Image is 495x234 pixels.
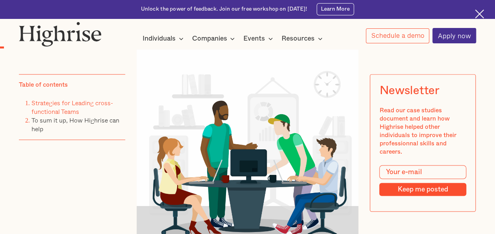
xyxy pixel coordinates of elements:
div: Companies [192,34,237,43]
a: Learn More [317,3,354,15]
div: Resources [282,34,325,43]
div: Individuals [143,34,186,43]
a: Apply now [432,28,476,43]
div: Table of contents [19,81,68,89]
div: Read our case studies document and learn how Highrise helped other individuals to improve their p... [380,106,466,156]
div: Companies [192,34,227,43]
div: Newsletter [380,84,439,97]
input: Your e-mail [380,165,466,179]
form: Modal Form [380,165,466,196]
img: Cross icon [475,9,484,19]
input: Keep me posted [380,183,466,196]
a: Schedule a demo [366,28,430,43]
div: Unlock the power of feedback. Join our free workshop on [DATE]! [141,6,308,13]
div: Events [243,34,275,43]
div: Resources [282,34,315,43]
img: Highrise logo [19,22,102,46]
a: To sum it up, How Highrise can help [32,115,119,134]
a: Strategies for Leading cross-functional Teams [32,98,113,116]
div: Events [243,34,265,43]
div: Individuals [143,34,176,43]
